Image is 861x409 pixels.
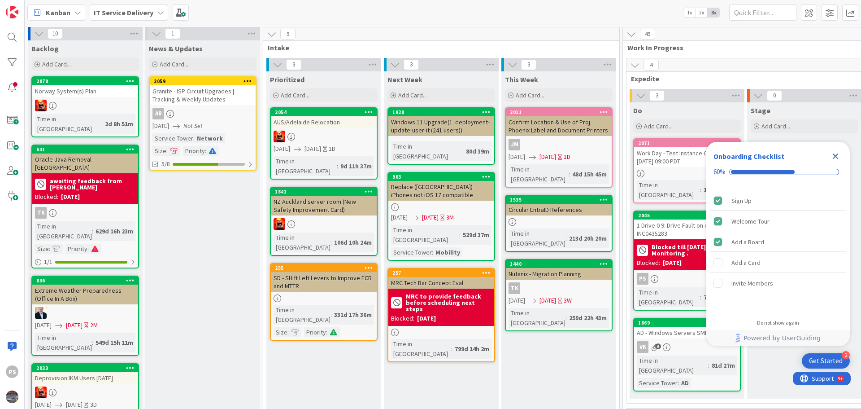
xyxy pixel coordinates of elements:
[152,108,164,119] div: AR
[35,333,92,352] div: Time in [GEOGRAPHIC_DATA]
[93,338,135,347] div: 549d 15h 11m
[708,8,720,17] span: 3x
[268,43,608,52] span: Intake
[161,159,170,169] span: 5/8
[708,361,709,370] span: :
[271,196,377,215] div: NZ Auckland server room (New Safety Improvement Card)
[464,146,491,156] div: 80d 39m
[92,338,93,347] span: :
[761,122,790,130] span: Add Card...
[183,122,203,130] i: Not Set
[388,173,494,201] div: 903Replace ([GEOGRAPHIC_DATA]) iPhones not iOS 17 compatible
[744,333,821,343] span: Powered by UserGuiding
[274,144,290,154] span: [DATE]
[332,310,374,320] div: 331d 17h 36m
[637,180,700,200] div: Time in [GEOGRAPHIC_DATA]
[32,207,138,219] div: TK
[150,77,256,85] div: 2059
[751,106,770,115] span: Stage
[446,213,454,222] div: 3M
[731,195,752,206] div: Sign Up
[387,75,422,84] span: Next Week
[637,356,708,375] div: Time in [GEOGRAPHIC_DATA]
[388,269,494,277] div: 257
[565,313,567,323] span: :
[42,60,71,68] span: Add Card...
[44,257,52,267] span: 1 / 1
[506,196,612,215] div: 1535Circular EntraID References
[462,146,464,156] span: :
[304,144,321,154] span: [DATE]
[32,85,138,97] div: Norway System(s) Plan
[565,233,567,243] span: :
[392,174,494,180] div: 903
[48,28,63,39] span: 10
[539,296,556,305] span: [DATE]
[66,321,83,330] span: [DATE]
[392,109,494,115] div: 1928
[710,232,846,252] div: Add a Board is complete.
[731,216,770,227] div: Welcome Tour
[706,187,850,313] div: Checklist items
[678,378,679,388] span: :
[710,273,846,293] div: Invite Members is incomplete.
[711,330,845,346] a: Powered by UserGuiding
[32,387,138,398] div: VN
[700,185,701,195] span: :
[461,230,491,240] div: 529d 37m
[516,91,544,99] span: Add Card...
[509,282,520,294] div: TK
[150,108,256,119] div: AR
[271,108,377,128] div: 2054AUS/Adelaide Relocation
[65,244,87,254] div: Priority
[274,233,330,252] div: Time in [GEOGRAPHIC_DATA]
[706,142,850,346] div: Checklist Container
[35,387,47,398] img: VN
[509,308,565,328] div: Time in [GEOGRAPHIC_DATA]
[6,365,18,378] div: PS
[506,268,612,280] div: Nutanix - Migration Planning
[506,282,612,294] div: TK
[510,197,612,203] div: 1535
[275,265,377,271] div: 255
[274,305,330,325] div: Time in [GEOGRAPHIC_DATA]
[505,75,538,84] span: This Week
[391,141,462,161] div: Time in [GEOGRAPHIC_DATA]
[35,100,47,111] img: VN
[90,321,98,330] div: 2M
[32,277,138,285] div: 836
[710,191,846,211] div: Sign Up is complete.
[713,168,843,176] div: Checklist progress: 60%
[706,330,850,346] div: Footer
[506,260,612,268] div: 1440
[287,327,289,337] span: :
[391,213,408,222] span: [DATE]
[404,59,419,70] span: 3
[655,343,661,349] span: 6
[634,327,740,339] div: AD - Windows Servers SMB1 disable
[652,244,737,256] b: Blocked till [DATE] , Under Monitoring .
[644,60,659,70] span: 4
[152,121,169,131] span: [DATE]
[506,139,612,150] div: JM
[398,91,427,99] span: Add Card...
[271,272,377,292] div: SD - SHift Left Levers to Improve FCR and MTTR
[634,147,740,167] div: Work Day - Test Instance Cloud DC -- [DATE] 09:00 PDT
[567,233,609,243] div: 213d 20h 20m
[32,145,138,154] div: 631
[92,226,93,236] span: :
[663,258,682,268] div: [DATE]
[391,314,414,323] div: Blocked:
[166,146,168,156] span: :
[506,108,612,116] div: 2011
[337,161,338,171] span: :
[459,230,461,240] span: :
[634,319,740,339] div: 1869AD - Windows Servers SMB1 disable
[32,77,138,97] div: 2070Norway System(s) Plan
[388,181,494,201] div: Replace ([GEOGRAPHIC_DATA]) iPhones not iOS 17 compatible
[275,109,377,115] div: 2054
[701,292,737,302] div: 7d 19h 59m
[94,8,153,17] b: IT Service Delivery
[802,353,850,369] div: Open Get Started checklist, remaining modules: 2
[32,256,138,268] div: 1/1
